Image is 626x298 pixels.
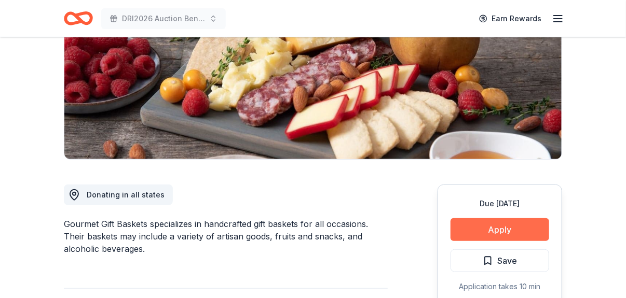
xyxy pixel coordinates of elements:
[87,190,165,199] span: Donating in all states
[451,218,549,241] button: Apply
[451,280,549,293] div: Application takes 10 min
[64,6,93,31] a: Home
[451,249,549,272] button: Save
[64,218,388,255] div: Gourmet Gift Baskets specializes in handcrafted gift baskets for all occasions. Their baskets may...
[497,254,517,267] span: Save
[473,9,548,28] a: Earn Rewards
[101,8,226,29] button: DRI2026 Auction Benefit Cocktail Reception
[451,197,549,210] div: Due [DATE]
[122,12,205,25] span: DRI2026 Auction Benefit Cocktail Reception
